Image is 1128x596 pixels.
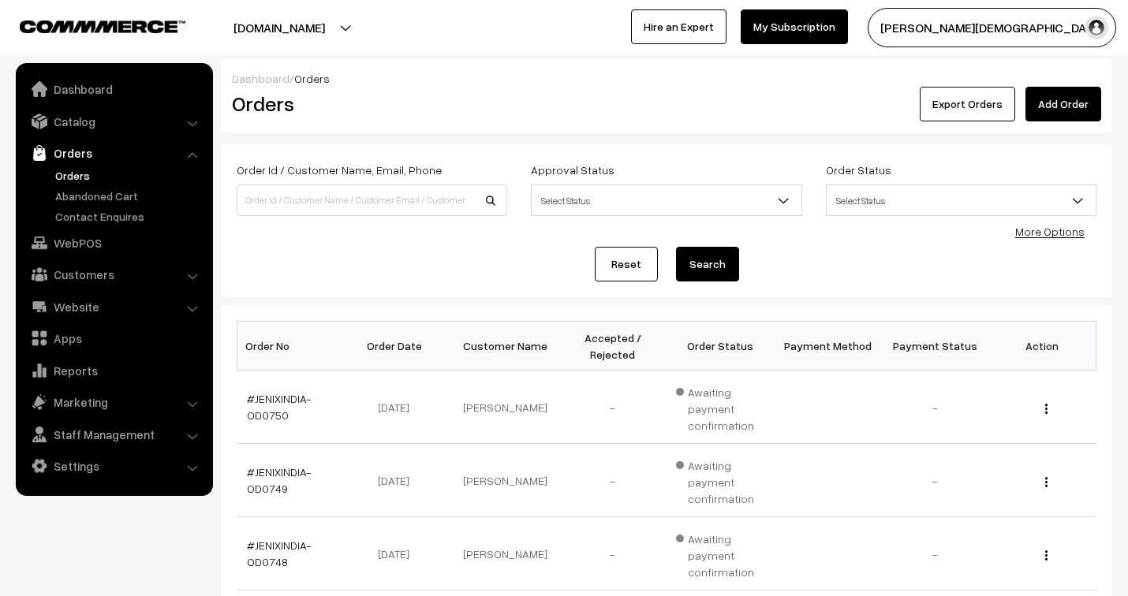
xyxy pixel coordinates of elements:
[881,444,988,517] td: -
[676,453,764,507] span: Awaiting payment confirmation
[20,356,207,385] a: Reports
[1045,477,1048,487] img: Menu
[20,260,207,289] a: Customers
[20,229,207,257] a: WebPOS
[559,322,667,371] th: Accepted / Rejected
[20,452,207,480] a: Settings
[1025,87,1101,121] a: Add Order
[452,322,559,371] th: Customer Name
[676,380,764,434] span: Awaiting payment confirmation
[20,107,207,136] a: Catalog
[178,8,380,47] button: [DOMAIN_NAME]
[237,162,442,178] label: Order Id / Customer Name, Email, Phone
[881,517,988,590] td: -
[20,16,158,35] a: COMMMERCE
[247,538,312,568] a: #JENIXINDIA-OD0748
[232,91,506,116] h2: Orders
[741,9,848,44] a: My Subscription
[774,322,881,371] th: Payment Method
[452,517,559,590] td: [PERSON_NAME]
[20,292,207,321] a: Website
[1045,550,1048,561] img: Menu
[51,167,207,184] a: Orders
[20,139,207,167] a: Orders
[452,444,559,517] td: [PERSON_NAME]
[237,322,345,371] th: Order No
[247,392,312,422] a: #JENIXINDIA-OD0750
[559,444,667,517] td: -
[531,162,614,178] label: Approval Status
[676,247,739,281] button: Search
[868,8,1116,47] button: [PERSON_NAME][DEMOGRAPHIC_DATA]
[676,527,764,580] span: Awaiting payment confirmation
[294,72,330,85] span: Orders
[345,444,452,517] td: [DATE]
[826,162,891,178] label: Order Status
[532,187,801,214] span: Select Status
[1085,16,1108,39] img: user
[452,371,559,444] td: [PERSON_NAME]
[345,371,452,444] td: [DATE]
[20,388,207,416] a: Marketing
[1015,225,1085,238] a: More Options
[920,87,1015,121] button: Export Orders
[232,72,289,85] a: Dashboard
[20,20,185,32] img: COMMMERCE
[559,371,667,444] td: -
[20,420,207,449] a: Staff Management
[826,184,1096,216] span: Select Status
[827,187,1096,214] span: Select Status
[595,247,658,281] a: Reset
[20,75,207,103] a: Dashboard
[988,322,1096,371] th: Action
[232,70,1101,87] div: /
[345,322,452,371] th: Order Date
[559,517,667,590] td: -
[51,188,207,204] a: Abandoned Cart
[345,517,452,590] td: [DATE]
[667,322,774,371] th: Order Status
[20,324,207,352] a: Apps
[51,208,207,225] a: Contact Enquires
[237,184,507,216] input: Order Id / Customer Name / Customer Email / Customer Phone
[881,371,988,444] td: -
[247,465,312,495] a: #JENIXINDIA-OD0749
[881,322,988,371] th: Payment Status
[1045,404,1048,414] img: Menu
[531,184,801,216] span: Select Status
[631,9,726,44] a: Hire an Expert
